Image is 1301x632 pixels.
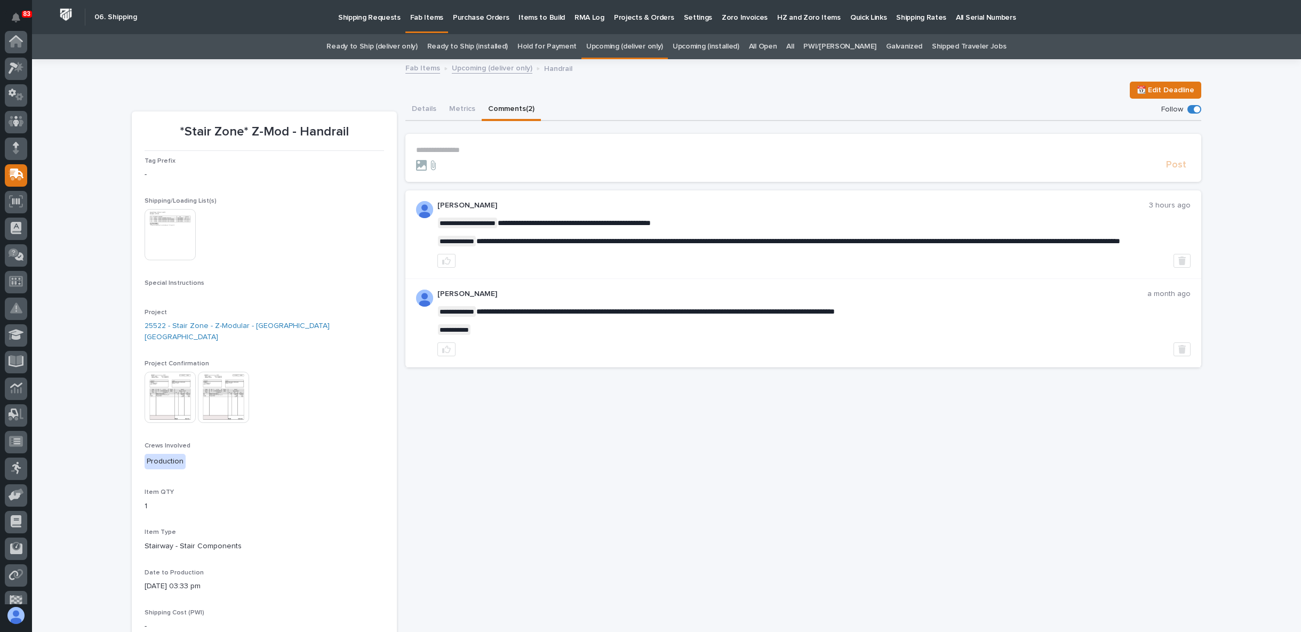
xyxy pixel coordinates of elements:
button: Comments (2) [482,99,541,121]
p: *Stair Zone* Z-Mod - Handrail [145,124,384,140]
button: 📆 Edit Deadline [1130,82,1201,99]
a: All Open [749,34,777,59]
a: All [786,34,794,59]
p: a month ago [1147,290,1191,299]
img: Workspace Logo [56,5,76,25]
span: Special Instructions [145,280,204,286]
h2: 06. Shipping [94,13,137,22]
div: Notifications83 [13,13,27,30]
span: Item QTY [145,489,174,495]
a: PWI/[PERSON_NAME] [803,34,876,59]
p: 1 [145,501,384,512]
a: Galvanized [886,34,922,59]
span: Date to Production [145,570,204,576]
p: 3 hours ago [1149,201,1191,210]
p: [PERSON_NAME] [437,201,1149,210]
span: Shipping Cost (PWI) [145,610,204,616]
span: 📆 Edit Deadline [1137,84,1194,97]
span: Post [1166,159,1186,171]
button: Notifications [5,6,27,29]
a: Upcoming (installed) [673,34,739,59]
span: Project Confirmation [145,361,209,367]
p: [DATE] 03:33 pm [145,581,384,592]
span: Crews Involved [145,443,190,449]
p: - [145,169,384,180]
img: AFdZucrzKcpQKH9jC-cfEsAZSAlTzo7yxz5Vk-WBr5XOv8fk2o2SBDui5wJFEtGkd79H79_oczbMRVxsFnQCrP5Je6bcu5vP_... [416,201,433,218]
a: 25522 - Stair Zone - Z-Modular - [GEOGRAPHIC_DATA] [GEOGRAPHIC_DATA] [145,321,384,343]
button: Delete post [1174,254,1191,268]
a: Upcoming (deliver only) [586,34,663,59]
a: Hold for Payment [517,34,577,59]
div: Production [145,454,186,469]
img: AFdZucrzKcpQKH9jC-cfEsAZSAlTzo7yxz5Vk-WBr5XOv8fk2o2SBDui5wJFEtGkd79H79_oczbMRVxsFnQCrP5Je6bcu5vP_... [416,290,433,307]
button: Details [405,99,443,121]
button: Metrics [443,99,482,121]
p: Stairway - Stair Components [145,541,384,552]
p: Follow [1161,105,1183,114]
button: Post [1162,159,1191,171]
button: users-avatar [5,604,27,627]
span: Item Type [145,529,176,535]
button: like this post [437,342,456,356]
p: 83 [23,10,30,18]
a: Ready to Ship (deliver only) [326,34,417,59]
a: Ready to Ship (installed) [427,34,508,59]
a: Shipped Traveler Jobs [932,34,1007,59]
button: Delete post [1174,342,1191,356]
p: - [145,621,384,632]
button: like this post [437,254,456,268]
span: Tag Prefix [145,158,175,164]
p: [PERSON_NAME] [437,290,1147,299]
a: Upcoming (deliver only) [452,61,532,74]
p: Handrail [544,62,572,74]
span: Shipping/Loading List(s) [145,198,217,204]
span: Project [145,309,167,316]
a: Fab Items [405,61,440,74]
